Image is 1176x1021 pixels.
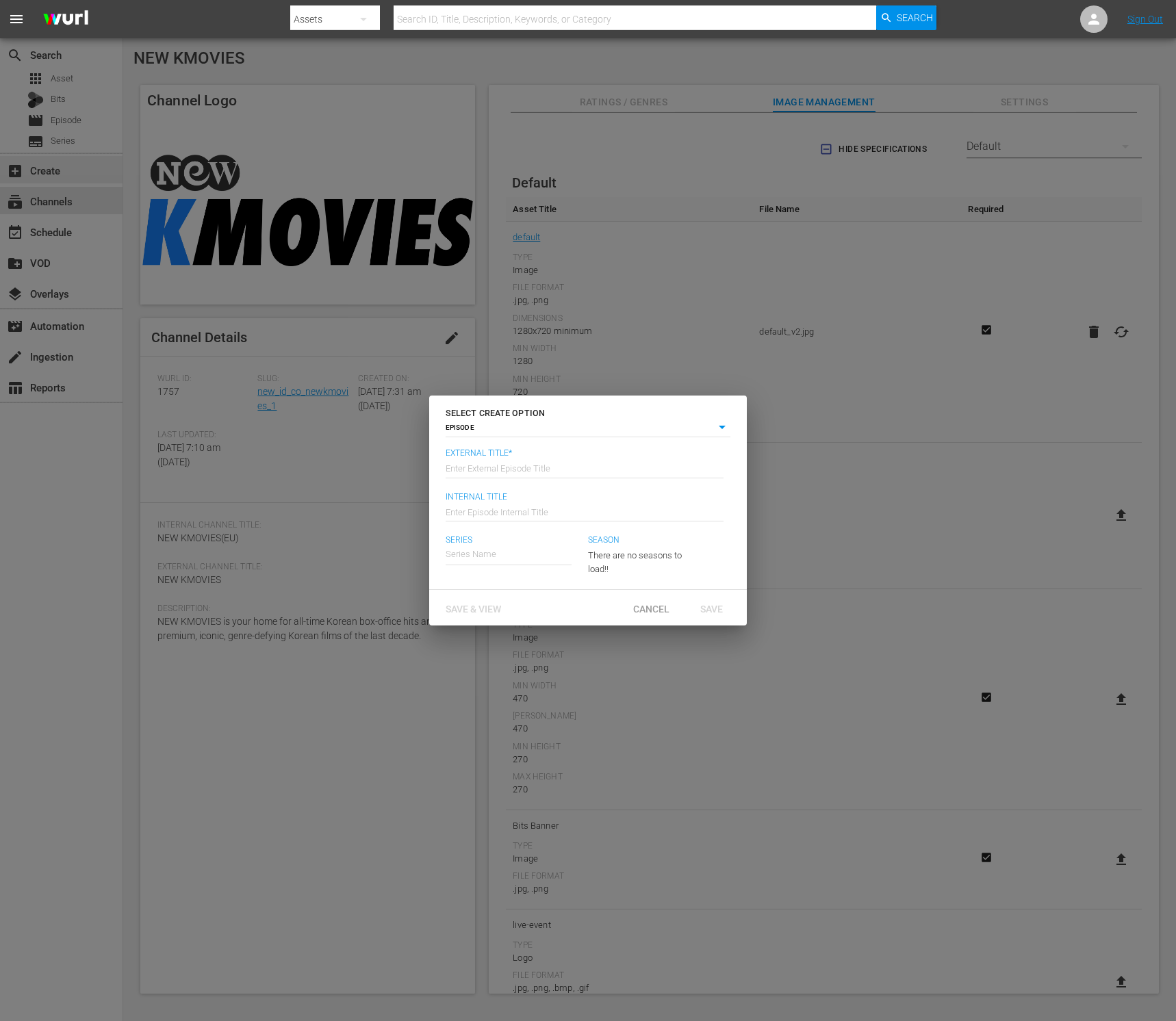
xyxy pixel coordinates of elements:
img: ans4CAIJ8jUAAAAAAAAAAAAAAAAAAAAAAAAgQb4GAAAAAAAAAAAAAAAAAAAAAAAAJMjXAAAAAAAAAAAAAAAAAAAAAAAAgAT5G... [33,3,99,36]
div: There are no seasons to load!! [588,538,695,576]
span: menu [8,11,25,27]
span: Search [897,5,933,30]
span: Save & View [435,604,512,615]
span: Season [588,535,695,546]
a: Sign Out [1127,14,1163,25]
button: Save [681,595,741,620]
span: Save [689,604,734,615]
h6: SELECT CREATE OPTION [446,406,730,420]
div: EPISODE [446,419,730,437]
button: Cancel [621,595,681,620]
span: Series [446,535,572,546]
span: Internal Title [446,492,724,503]
span: External Title* [446,448,724,459]
button: Save & View [435,595,512,620]
span: Cancel [622,604,680,615]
